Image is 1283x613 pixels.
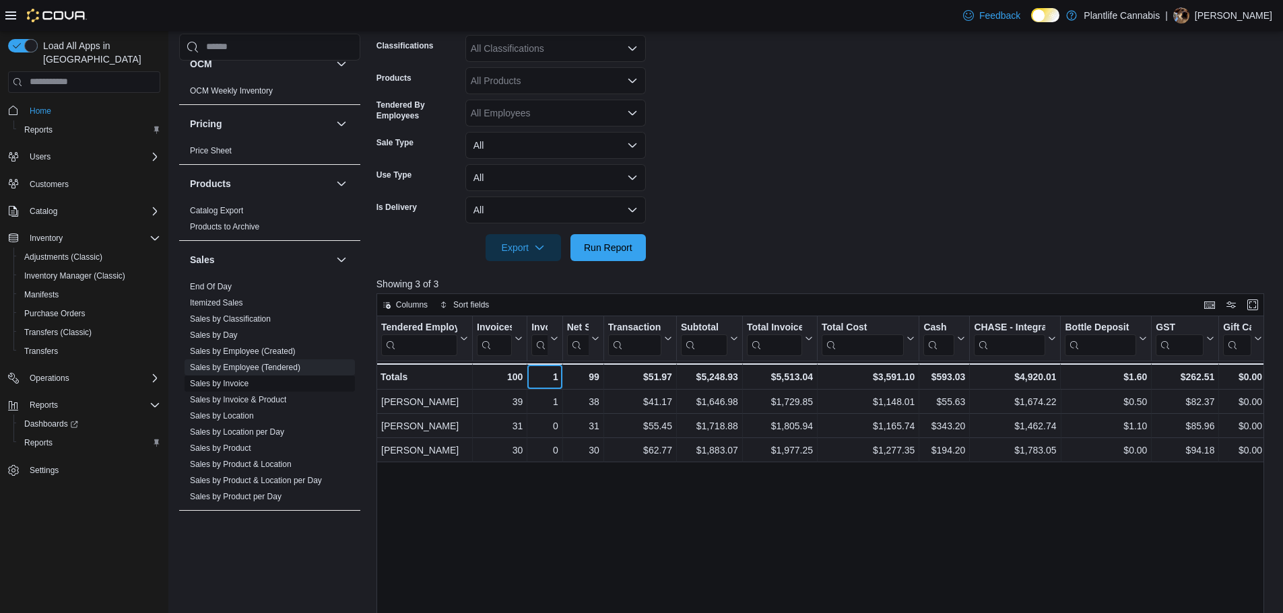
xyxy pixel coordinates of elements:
[30,400,58,410] span: Reports
[608,418,672,434] div: $55.45
[381,369,468,385] div: Totals
[974,321,1045,355] div: CHASE - Integrated
[13,342,166,361] button: Transfers
[190,57,331,71] button: OCM
[1223,369,1262,385] div: $0.00
[190,427,284,437] span: Sales by Location per Day
[958,2,1026,29] a: Feedback
[681,442,738,458] div: $1,883.07
[13,248,166,266] button: Adjustments (Classic)
[747,394,813,410] div: $1,729.85
[190,205,243,216] span: Catalog Export
[377,297,433,313] button: Columns
[30,106,51,116] span: Home
[190,411,254,421] a: Sales by Location
[24,308,86,319] span: Purchase Orders
[681,369,738,385] div: $5,248.93
[190,253,215,266] h3: Sales
[376,137,414,148] label: Sale Type
[974,442,1056,458] div: $1,783.05
[190,253,331,266] button: Sales
[747,369,813,385] div: $5,513.04
[608,394,672,410] div: $41.17
[979,9,1020,22] span: Feedback
[24,230,68,246] button: Inventory
[24,397,160,413] span: Reports
[1223,321,1251,334] div: Gift Cards
[923,321,965,355] button: Cash
[465,132,646,159] button: All
[822,369,915,385] div: $3,591.10
[190,297,243,308] span: Itemized Sales
[190,57,212,71] h3: OCM
[1156,321,1214,355] button: GST
[19,268,131,284] a: Inventory Manager (Classic)
[24,230,160,246] span: Inventory
[190,378,249,389] span: Sales by Invoice
[584,241,632,254] span: Run Report
[566,321,599,355] button: Net Sold
[570,234,646,261] button: Run Report
[190,145,232,156] span: Price Sheet
[190,475,322,486] span: Sales by Product & Location per Day
[486,234,561,261] button: Export
[566,321,588,334] div: Net Sold
[190,346,296,357] span: Sales by Employee (Created)
[923,321,954,334] div: Cash
[24,203,160,219] span: Catalog
[24,149,160,165] span: Users
[531,418,558,434] div: 0
[1084,7,1160,24] p: Plantlife Cannabis
[376,40,434,51] label: Classifications
[24,462,160,478] span: Settings
[190,347,296,356] a: Sales by Employee (Created)
[19,122,58,138] a: Reports
[190,460,292,469] a: Sales by Product & Location
[190,281,232,292] span: End Of Day
[3,396,166,414] button: Reports
[190,222,259,231] a: Products to Archive
[822,321,904,355] div: Total Cost
[13,433,166,452] button: Reports
[190,314,271,324] a: Sales by Classification
[376,277,1274,291] p: Showing 3 of 3
[19,343,63,359] a: Transfers
[531,321,547,355] div: Invoices Ref
[923,442,965,458] div: $194.20
[19,287,160,303] span: Manifests
[376,73,412,83] label: Products
[190,459,292,470] span: Sales by Product & Location
[974,418,1056,434] div: $1,462.74
[822,418,915,434] div: $1,165.74
[974,321,1045,334] div: CHASE - Integrated
[24,370,75,386] button: Operations
[19,435,58,451] a: Reports
[19,416,84,432] a: Dashboards
[3,229,166,248] button: Inventory
[607,321,671,355] button: Transaction Average
[681,418,738,434] div: $1,718.88
[531,321,547,334] div: Invoices Ref
[190,394,286,405] span: Sales by Invoice & Product
[30,206,57,217] span: Catalog
[190,146,232,155] a: Price Sheet
[190,85,273,96] span: OCM Weekly Inventory
[627,108,638,118] button: Open list of options
[477,394,523,410] div: 39
[1223,394,1262,410] div: $0.00
[477,369,523,385] div: 100
[381,442,468,458] div: [PERSON_NAME]
[190,177,331,190] button: Products
[190,330,238,340] span: Sales by Day
[923,418,965,434] div: $343.20
[30,179,69,190] span: Customers
[1065,418,1147,434] div: $1.10
[1223,418,1262,434] div: $0.00
[27,9,87,22] img: Cova
[747,321,813,355] button: Total Invoiced
[381,321,457,334] div: Tendered Employee
[1223,321,1262,355] button: Gift Cards
[376,170,412,180] label: Use Type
